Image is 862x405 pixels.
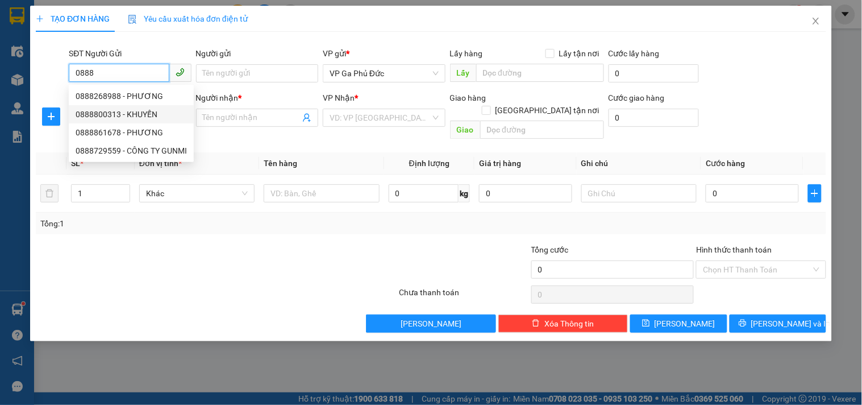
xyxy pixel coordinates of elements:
div: 0888729559 - CÔNG TY GUNMI [69,142,194,160]
span: Lấy [450,64,476,82]
span: [GEOGRAPHIC_DATA] tận nơi [491,104,604,117]
label: Cước giao hàng [609,93,665,102]
span: Giá trị hàng [479,159,521,168]
span: SL [71,159,80,168]
span: TẠO ĐƠN HÀNG [36,14,110,23]
span: [PERSON_NAME] và In [751,317,831,330]
span: [PERSON_NAME] [401,317,461,330]
span: VP Nhận [323,93,355,102]
button: [PERSON_NAME] [366,315,495,333]
input: Dọc đường [480,121,604,139]
span: Yêu cầu xuất hóa đơn điện tử [128,14,248,23]
span: Đơn vị tính [139,159,182,168]
span: Giao hàng [450,93,486,102]
div: 0888861678 - PHƯƠNG [69,123,194,142]
button: save[PERSON_NAME] [630,315,727,333]
span: Cước hàng [706,159,745,168]
span: kg [459,184,470,202]
button: printer[PERSON_NAME] và In [730,315,826,333]
span: Giao [450,121,480,139]
img: icon [128,15,137,24]
input: Cước giao hàng [609,109,699,127]
span: plus [43,112,60,121]
button: plus [808,184,822,202]
div: VP gửi [323,47,445,60]
button: delete [40,184,59,202]
span: Định lượng [409,159,449,168]
input: VD: Bàn, Ghế [264,184,379,202]
span: user-add [302,113,311,122]
div: SĐT Người Gửi [69,47,191,60]
label: Cước lấy hàng [609,49,660,58]
span: printer [739,319,747,328]
span: [PERSON_NAME] [655,317,715,330]
span: close [811,16,821,26]
input: Ghi Chú [581,184,697,202]
span: Lấy hàng [450,49,483,58]
label: Hình thức thanh toán [696,245,772,254]
input: Cước lấy hàng [609,64,699,82]
button: deleteXóa Thông tin [498,315,628,333]
div: Người gửi [196,47,318,60]
button: plus [42,108,60,126]
input: Dọc đường [476,64,604,82]
div: 0888729559 - CÔNG TY GUNMI [76,144,187,157]
div: Tổng: 1 [40,217,334,230]
span: delete [532,319,540,328]
div: Chưa thanh toán [398,286,530,306]
div: Người nhận [196,92,318,104]
div: 0888861678 - PHƯƠNG [76,126,187,139]
span: Xóa Thông tin [544,317,594,330]
div: 0888800313 - KHUYẾN [76,108,187,121]
th: Ghi chú [577,152,701,175]
span: Khác [146,185,248,202]
button: Close [800,6,832,38]
span: save [642,319,650,328]
div: 0888268988 - PHƯƠNG [69,87,194,105]
div: 0888800313 - KHUYẾN [69,105,194,123]
span: Lấy tận nơi [555,47,604,60]
span: plus [809,189,821,198]
span: plus [36,15,44,23]
span: VP Ga Phủ Đức [330,65,438,82]
span: Tổng cước [531,245,569,254]
span: Tên hàng [264,159,297,168]
div: 0888268988 - PHƯƠNG [76,90,187,102]
input: 0 [479,184,572,202]
span: phone [176,68,185,77]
